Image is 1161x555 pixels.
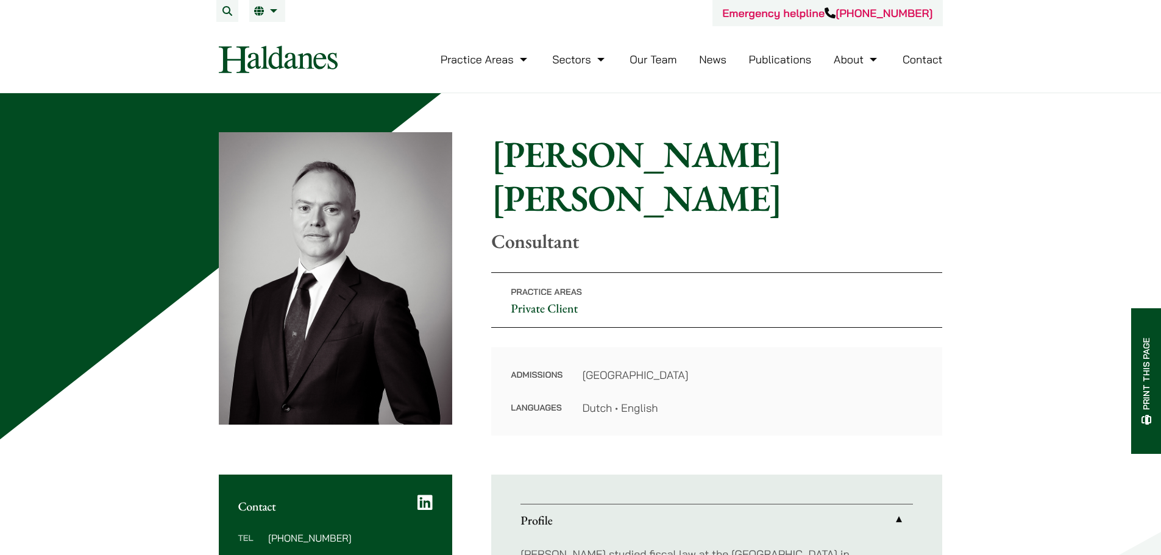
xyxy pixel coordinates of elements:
[491,230,942,253] p: Consultant
[582,400,923,416] dd: Dutch • English
[749,52,812,66] a: Publications
[511,367,563,400] dt: Admissions
[511,286,582,297] span: Practice Areas
[722,6,932,20] a: Emergency helpline[PHONE_NUMBER]
[491,132,942,220] h1: [PERSON_NAME] [PERSON_NAME]
[511,300,578,316] a: Private Client
[552,52,607,66] a: Sectors
[630,52,676,66] a: Our Team
[238,499,433,514] h2: Contact
[699,52,726,66] a: News
[834,52,880,66] a: About
[511,400,563,416] dt: Languages
[417,494,433,511] a: LinkedIn
[582,367,923,383] dd: [GEOGRAPHIC_DATA]
[254,6,280,16] a: EN
[268,533,433,543] dd: [PHONE_NUMBER]
[903,52,943,66] a: Contact
[219,46,338,73] img: Logo of Haldanes
[520,504,913,536] a: Profile
[441,52,530,66] a: Practice Areas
